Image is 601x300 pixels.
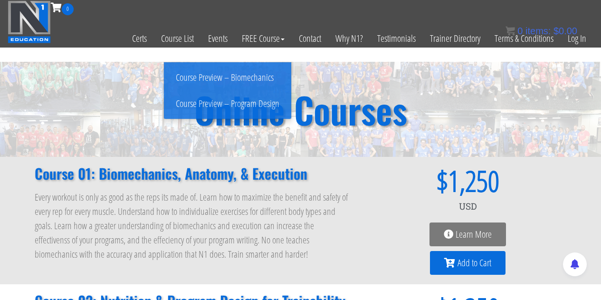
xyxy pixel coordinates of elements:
[328,15,370,62] a: Why N1?
[429,223,506,246] a: Learn More
[506,26,515,36] img: icon11.png
[423,15,487,62] a: Trainer Directory
[166,96,289,112] a: Course Preview – Program Design
[517,26,523,36] span: 0
[553,26,559,36] span: $
[154,15,201,62] a: Course List
[561,15,593,62] a: Log In
[369,195,567,218] div: USD
[51,1,74,14] a: 0
[456,230,492,239] span: Learn More
[8,0,51,43] img: n1-education
[35,166,350,181] h2: Course 01: Biomechanics, Anatomy, & Execution
[125,15,154,62] a: Certs
[487,15,561,62] a: Terms & Conditions
[166,69,289,86] a: Course Preview – Biomechanics
[458,258,491,268] span: Add to Cart
[525,26,551,36] span: items:
[506,26,577,36] a: 0 items: $0.00
[201,15,235,62] a: Events
[235,15,292,62] a: FREE Course
[430,251,506,275] a: Add to Cart
[370,15,423,62] a: Testimonials
[448,166,499,195] span: 1,250
[35,190,350,261] p: Every workout is only as good as the reps its made of. Learn how to maximize the benefit and safe...
[194,92,407,127] h2: Online Courses
[369,166,448,195] span: $
[553,26,577,36] bdi: 0.00
[62,3,74,15] span: 0
[292,15,328,62] a: Contact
